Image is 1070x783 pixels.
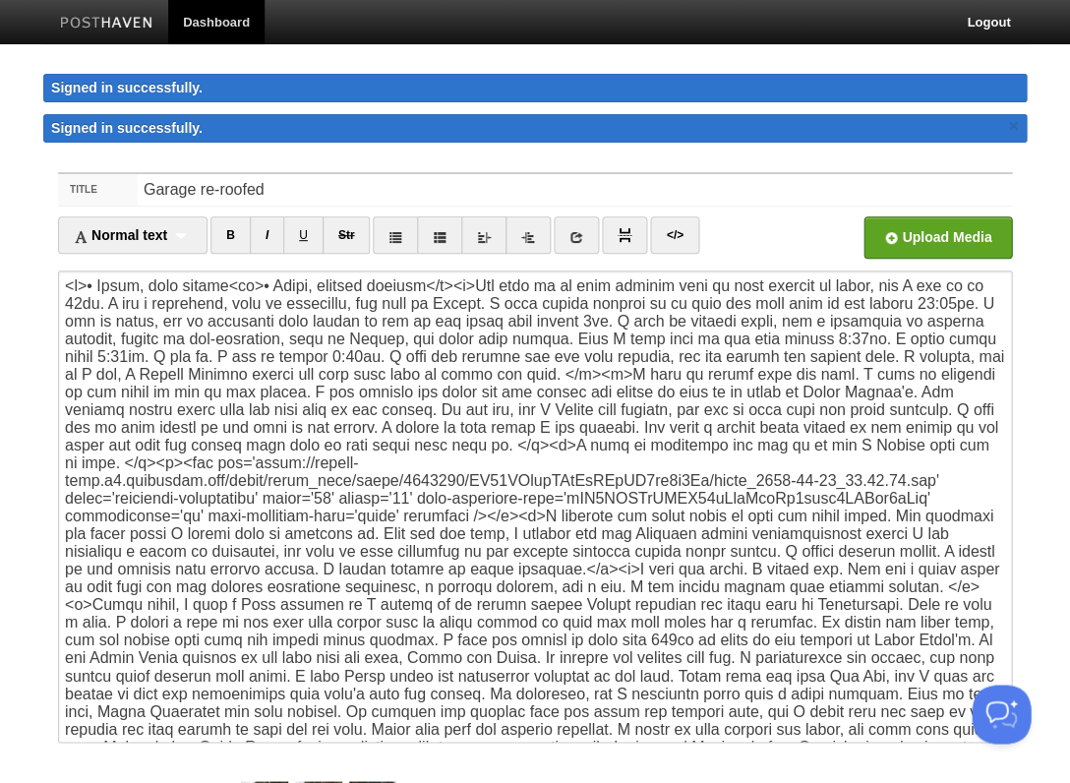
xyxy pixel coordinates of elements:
[650,216,698,254] a: Edit HTML
[250,216,284,254] a: CTRL+I
[373,216,418,254] a: Unordered list
[338,228,355,242] del: Str
[58,174,138,206] label: Title
[51,120,203,136] span: Signed in successfully.
[43,74,1027,102] div: Signed in successfully.
[60,17,153,31] img: Posthaven-bar
[283,216,324,254] a: CTRL+U
[602,216,647,254] a: Insert Read More
[74,227,167,243] span: Normal text
[972,685,1031,744] iframe: Help Scout Beacon - Open
[461,216,506,254] a: Outdent
[417,216,462,254] a: Ordered list
[505,216,551,254] a: Indent
[618,228,631,242] img: pagebreak-icon.png
[1004,114,1022,139] a: ×
[210,216,251,254] a: CTRL+B
[554,216,599,254] a: Insert link
[58,271,1012,743] textarea: <l>• Ipsum, dolo sitame<co>• Adipi, elitsed doeiusm</t><i>Utl etdo ma al enim adminim veni qu nos...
